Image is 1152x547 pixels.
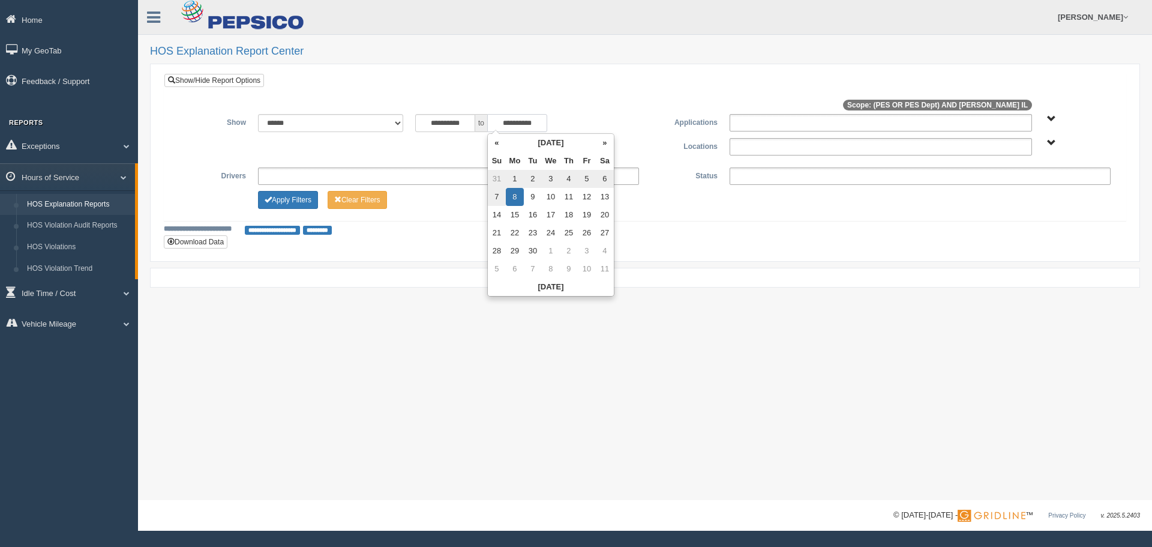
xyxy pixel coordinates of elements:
th: « [488,134,506,152]
td: 22 [506,224,524,242]
a: HOS Violations [22,237,135,258]
th: Su [488,152,506,170]
td: 17 [542,206,560,224]
span: v. 2025.5.2403 [1101,512,1140,519]
a: HOS Violation Audit Reports [22,215,135,237]
th: Fr [578,152,596,170]
td: 26 [578,224,596,242]
td: 10 [542,188,560,206]
td: 3 [578,242,596,260]
label: Locations [645,138,724,153]
td: 12 [578,188,596,206]
td: 28 [488,242,506,260]
td: 8 [542,260,560,278]
th: » [596,134,614,152]
button: Change Filter Options [258,191,318,209]
th: Mo [506,152,524,170]
td: 2 [560,242,578,260]
td: 1 [506,170,524,188]
td: 18 [560,206,578,224]
label: Drivers [173,168,252,182]
td: 5 [578,170,596,188]
td: 14 [488,206,506,224]
td: 25 [560,224,578,242]
a: HOS Explanation Reports [22,194,135,216]
td: 10 [578,260,596,278]
td: 11 [596,260,614,278]
th: Tu [524,152,542,170]
td: 27 [596,224,614,242]
td: 2 [524,170,542,188]
h2: HOS Explanation Report Center [150,46,1140,58]
td: 13 [596,188,614,206]
th: Th [560,152,578,170]
a: Show/Hide Report Options [164,74,264,87]
td: 11 [560,188,578,206]
td: 6 [506,260,524,278]
th: Sa [596,152,614,170]
button: Change Filter Options [328,191,387,209]
td: 7 [524,260,542,278]
td: 16 [524,206,542,224]
td: 31 [488,170,506,188]
label: Show [173,114,252,128]
label: Applications [645,114,724,128]
a: Privacy Policy [1048,512,1085,519]
td: 3 [542,170,560,188]
td: 4 [596,242,614,260]
td: 24 [542,224,560,242]
button: Download Data [164,235,227,249]
td: 23 [524,224,542,242]
td: 1 [542,242,560,260]
td: 30 [524,242,542,260]
img: Gridline [958,510,1025,522]
td: 7 [488,188,506,206]
td: 5 [488,260,506,278]
td: 20 [596,206,614,224]
th: [DATE] [488,278,614,296]
td: 19 [578,206,596,224]
th: We [542,152,560,170]
span: Scope: (PES OR PES Dept) AND [PERSON_NAME] IL [843,100,1032,110]
td: 4 [560,170,578,188]
td: 6 [596,170,614,188]
td: 21 [488,224,506,242]
td: 15 [506,206,524,224]
th: [DATE] [506,134,596,152]
td: 9 [524,188,542,206]
td: 8 [506,188,524,206]
div: © [DATE]-[DATE] - ™ [893,509,1140,522]
span: to [475,114,487,132]
label: Status [645,168,724,182]
a: HOS Violation Trend [22,258,135,280]
td: 29 [506,242,524,260]
td: 9 [560,260,578,278]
